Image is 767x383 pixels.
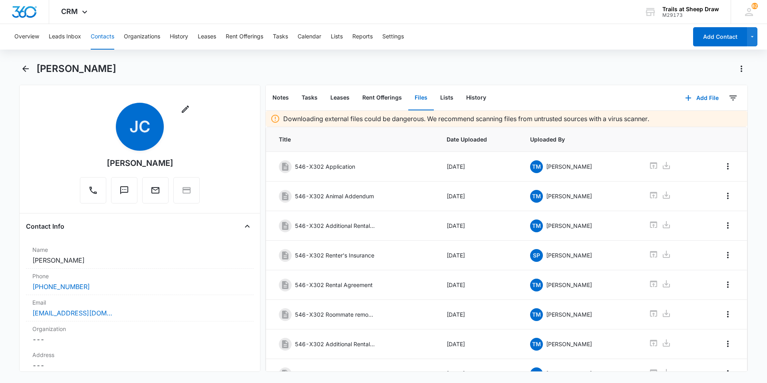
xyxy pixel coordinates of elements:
a: [EMAIL_ADDRESS][DOMAIN_NAME] [32,308,112,318]
button: Notes [266,86,295,110]
button: Back [19,62,32,75]
button: Add File [677,88,727,108]
button: Overflow Menu [721,249,734,261]
label: Phone [32,272,247,280]
span: TM [530,190,543,203]
td: [DATE] [437,241,521,270]
button: Overflow Menu [721,367,734,380]
button: Organizations [124,24,160,50]
button: Files [408,86,434,110]
button: Tasks [295,86,324,110]
button: Close [241,220,254,233]
div: account id [662,12,719,18]
span: TM [530,160,543,173]
a: Call [80,190,106,196]
td: [DATE] [437,182,521,211]
p: 546-X302 Roommate removal Rental Agreement [295,310,375,319]
button: Rent Offerings [226,24,263,50]
button: Overflow Menu [721,190,734,202]
button: Settings [382,24,404,50]
p: [PERSON_NAME] [546,192,592,200]
p: [PERSON_NAME] [546,310,592,319]
td: [DATE] [437,270,521,300]
span: SP [530,249,543,262]
span: TM [530,367,543,380]
div: [PERSON_NAME] [107,157,173,169]
p: 546-X302 Application [295,162,355,171]
div: account name [662,6,719,12]
span: JC [116,103,164,151]
p: [PERSON_NAME] [546,162,592,171]
td: [DATE] [437,152,521,182]
td: [DATE] [437,211,521,241]
button: Overview [14,24,39,50]
p: [PERSON_NAME] [546,251,592,259]
button: Overflow Menu [721,337,734,350]
div: Email[EMAIL_ADDRESS][DOMAIN_NAME] [26,295,254,321]
button: Lists [434,86,460,110]
span: TM [530,308,543,321]
span: CRM [61,7,78,16]
p: 546-X302 Additional Rental Addendum [295,221,375,230]
p: [PERSON_NAME] [546,340,592,348]
label: Name [32,245,247,254]
button: Overflow Menu [721,308,734,321]
dd: [PERSON_NAME] [32,255,247,265]
div: Phone[PHONE_NUMBER] [26,269,254,295]
button: Call [80,177,106,203]
span: TM [530,219,543,232]
button: Overflow Menu [721,278,734,291]
dd: --- [32,361,247,370]
button: Calendar [298,24,321,50]
div: Address--- [26,347,254,374]
a: Email [142,190,169,196]
label: Address [32,351,247,359]
div: Organization--- [26,321,254,347]
button: Lists [331,24,343,50]
button: Contacts [91,24,114,50]
label: Email [32,298,247,307]
h1: [PERSON_NAME] [36,63,116,75]
span: Title [279,135,427,144]
p: 546-X302 Relinquishment Addendum- pet [295,369,375,378]
button: Overflow Menu [721,160,734,173]
button: Tasks [273,24,288,50]
button: Leases [324,86,356,110]
p: 546-X302 Additional Rental Addendum [295,340,375,348]
p: Downloading external files could be dangerous. We recommend scanning files from untrusted sources... [283,114,649,124]
p: [PERSON_NAME] [546,281,592,289]
dd: --- [32,335,247,344]
span: Uploaded By [530,135,630,144]
button: Filters [727,92,739,104]
button: Leases [198,24,216,50]
button: Overflow Menu [721,219,734,232]
button: History [460,86,493,110]
p: 546-X302 Rental Agreement [295,281,373,289]
button: Add Contact [693,27,747,46]
span: Date Uploaded [447,135,511,144]
a: [PHONE_NUMBER] [32,282,90,291]
div: Name[PERSON_NAME] [26,242,254,269]
p: [PERSON_NAME] [546,369,592,378]
label: Organization [32,325,247,333]
a: Text [111,190,137,196]
button: History [170,24,188,50]
span: TM [530,338,543,351]
span: TM [530,279,543,291]
span: 82 [751,3,758,9]
button: Leads Inbox [49,24,81,50]
p: [PERSON_NAME] [546,221,592,230]
div: notifications count [751,3,758,9]
p: 546-X302 Renter's Insurance [295,251,374,259]
button: Rent Offerings [356,86,408,110]
button: Actions [735,62,748,75]
td: [DATE] [437,300,521,329]
p: 546-X302 Animal Addendum [295,192,374,200]
button: Email [142,177,169,203]
button: Text [111,177,137,203]
h4: Contact Info [26,221,64,231]
td: [DATE] [437,329,521,359]
button: Reports [352,24,373,50]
